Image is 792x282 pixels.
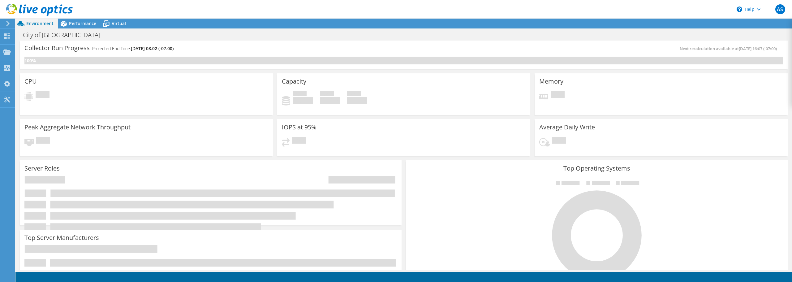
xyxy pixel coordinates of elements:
[24,165,60,172] h3: Server Roles
[131,46,174,51] span: [DATE] 08:02 (-07:00)
[292,137,306,145] span: Pending
[282,78,306,85] h3: Capacity
[737,7,742,12] svg: \n
[551,91,565,99] span: Pending
[293,97,313,104] h4: 0 GiB
[347,91,361,97] span: Total
[36,137,50,145] span: Pending
[411,165,783,172] h3: Top Operating Systems
[680,46,780,51] span: Next recalculation available at
[539,78,563,85] h3: Memory
[293,91,307,97] span: Used
[20,32,110,38] h1: City of [GEOGRAPHIC_DATA]
[320,97,340,104] h4: 0 GiB
[739,46,777,51] span: [DATE] 16:07 (-07:00)
[24,124,131,131] h3: Peak Aggregate Network Throughput
[282,124,316,131] h3: IOPS at 95%
[112,20,126,26] span: Virtual
[539,124,595,131] h3: Average Daily Write
[36,91,49,99] span: Pending
[552,137,566,145] span: Pending
[320,91,334,97] span: Free
[24,78,37,85] h3: CPU
[775,4,785,14] span: AS
[24,234,99,241] h3: Top Server Manufacturers
[347,97,367,104] h4: 0 GiB
[69,20,96,26] span: Performance
[92,45,174,52] h4: Projected End Time:
[26,20,54,26] span: Environment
